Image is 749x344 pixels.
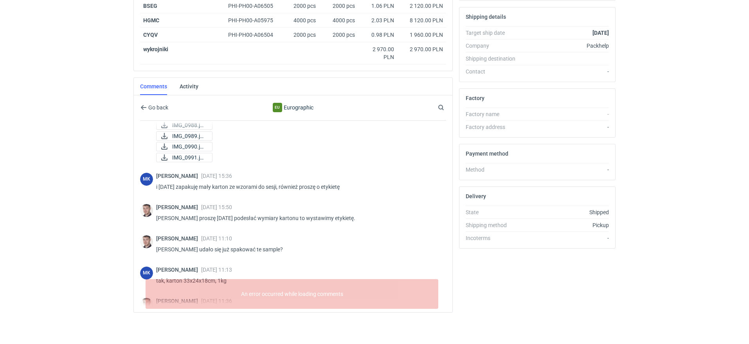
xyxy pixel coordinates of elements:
div: An error occurred while loading comments [146,279,438,309]
div: Company [466,42,523,50]
span: Go back [147,105,168,110]
a: IMG_0991.jpeg [156,153,212,162]
div: 2.03 PLN [361,16,394,24]
div: Factory name [466,110,523,118]
span: IMG_0989.jpeg [172,132,206,140]
div: 4000 pcs [319,13,358,28]
div: - [523,123,609,131]
h2: Payment method [466,150,508,157]
div: - [523,234,609,242]
span: [DATE] 11:13 [201,267,232,273]
div: PHI-PH00-A05975 [228,16,281,24]
span: [PERSON_NAME] [156,267,201,273]
div: Marcin Kaczyński [140,173,153,186]
span: [PERSON_NAME] [156,204,201,210]
img: Maciej Sikora [140,298,153,311]
div: 1.06 PLN [361,2,394,10]
div: - [523,110,609,118]
p: i [DATE] zapakuję mały karton ze wzorami do sesji, również proszę o etykietę [156,182,440,192]
div: State [466,208,523,216]
a: Activity [180,78,198,95]
div: - [523,68,609,75]
span: IMG_0990.jpeg [172,142,206,151]
div: Pickup [523,221,609,229]
div: Eurographic [229,103,357,112]
a: IMG_0990.jpeg [156,142,212,151]
h2: Delivery [466,193,486,199]
a: HGMC [143,17,159,23]
div: 2000 pcs [319,28,358,42]
strong: wykrojniki [143,46,168,52]
div: 2 970.00 PLN [400,45,443,53]
div: PHI-PH00-A06504 [228,31,281,39]
div: 2000 pcs [284,28,319,42]
div: Packhelp [523,42,609,50]
figcaption: MK [140,173,153,186]
div: Shipping method [466,221,523,229]
p: tak, karton 33x24x18cm, 1kg [156,276,440,285]
span: [DATE] 15:50 [201,204,232,210]
div: - [523,166,609,174]
div: 0.98 PLN [361,31,394,39]
span: [DATE] 11:10 [201,235,232,242]
div: PHI-PH00-A06505 [228,2,281,10]
div: Shipping destination [466,55,523,63]
div: Marcin Kaczyński [140,267,153,279]
div: Contact [466,68,523,75]
div: Shipped [523,208,609,216]
p: [PERSON_NAME] udało się już spakować te sample? [156,245,440,254]
span: [DATE] 15:36 [201,173,232,179]
div: Eurographic [273,103,282,112]
input: Search [436,103,461,112]
div: Factory address [466,123,523,131]
figcaption: MK [140,267,153,279]
span: [PERSON_NAME] [156,173,201,179]
span: IMG_0988.jpeg [172,121,206,129]
div: 4000 pcs [284,13,319,28]
a: BSEG [143,3,157,9]
a: CYQV [143,32,158,38]
a: IMG_0988.jpeg [156,120,212,130]
h2: Shipping details [466,14,506,20]
div: 2 970.00 PLN [361,45,394,61]
div: 8 120.00 PLN [400,16,443,24]
a: IMG_0989.jpeg [156,131,212,141]
div: 2 120.00 PLN [400,2,443,10]
div: Target ship date [466,29,523,37]
img: Maciej Sikora [140,204,153,217]
p: [PERSON_NAME] proszę [DATE] podesłać wymiary kartonu to wystawimy etykietę. [156,213,440,223]
div: 1 960.00 PLN [400,31,443,39]
span: IMG_0991.jpeg [172,153,206,162]
a: Comments [140,78,167,95]
img: Maciej Sikora [140,235,153,248]
button: Go back [140,103,169,112]
span: [PERSON_NAME] [156,235,201,242]
figcaption: Eu [273,103,282,112]
h2: Factory [466,95,484,101]
div: Method [466,166,523,174]
div: Incoterms [466,234,523,242]
strong: [DATE] [592,30,609,36]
